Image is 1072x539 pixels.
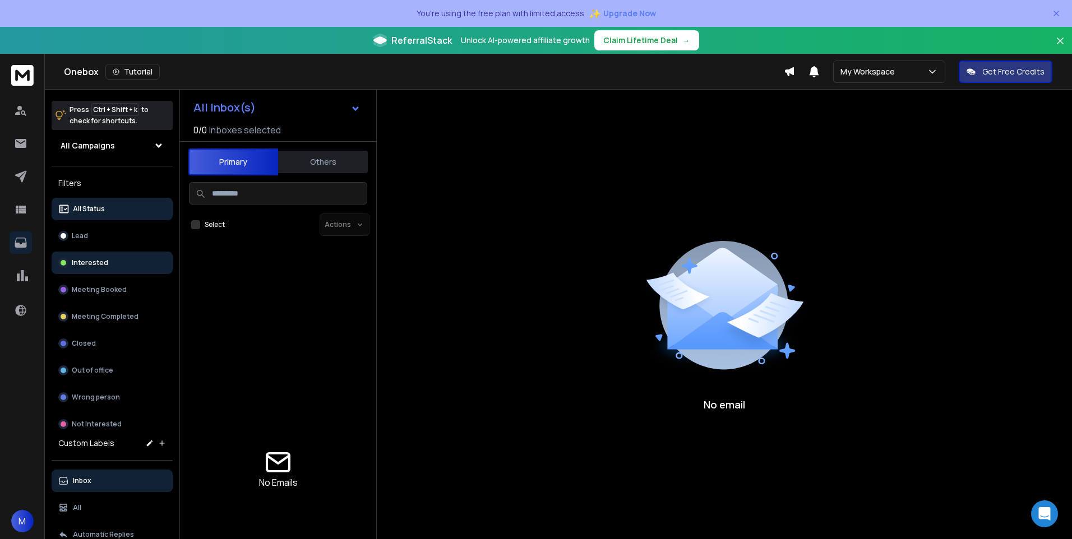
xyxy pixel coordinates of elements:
[61,140,115,151] h1: All Campaigns
[52,496,173,519] button: All
[64,64,784,80] div: Onebox
[682,35,690,46] span: →
[959,61,1052,83] button: Get Free Credits
[461,35,590,46] p: Unlock AI-powered affiliate growth
[589,6,601,21] span: ✨
[11,510,34,532] button: M
[52,198,173,220] button: All Status
[105,64,160,80] button: Tutorial
[52,225,173,247] button: Lead
[73,476,91,485] p: Inbox
[704,397,745,412] p: No email
[52,413,173,435] button: Not Interested
[52,305,173,328] button: Meeting Completed
[603,8,656,19] span: Upgrade Now
[1031,500,1058,527] div: Open Intercom Messenger
[52,175,173,191] h3: Filters
[72,312,138,321] p: Meeting Completed
[72,366,113,375] p: Out of office
[52,386,173,408] button: Wrong person
[72,258,108,267] p: Interested
[259,476,298,489] p: No Emails
[840,66,899,77] p: My Workspace
[52,252,173,274] button: Interested
[73,205,105,213] p: All Status
[188,148,278,175] button: Primary
[1053,34,1068,61] button: Close banner
[193,123,207,137] span: 0 / 0
[193,102,256,113] h1: All Inbox(s)
[594,30,699,50] button: Claim Lifetime Deal→
[391,34,452,47] span: ReferralStack
[52,359,173,382] button: Out of office
[52,470,173,492] button: Inbox
[72,420,122,429] p: Not Interested
[70,104,149,127] p: Press to check for shortcuts.
[58,438,114,449] h3: Custom Labels
[72,231,88,240] p: Lead
[52,134,173,157] button: All Campaigns
[589,2,656,25] button: ✨Upgrade Now
[184,96,369,119] button: All Inbox(s)
[73,530,134,539] p: Automatic Replies
[72,393,120,402] p: Wrong person
[278,150,368,174] button: Others
[52,278,173,301] button: Meeting Booked
[72,339,96,348] p: Closed
[982,66,1045,77] p: Get Free Credits
[205,220,225,229] label: Select
[417,8,584,19] p: You're using the free plan with limited access
[91,103,139,116] span: Ctrl + Shift + k
[52,332,173,355] button: Closed
[73,503,81,512] p: All
[209,123,281,137] h3: Inboxes selected
[72,285,127,294] p: Meeting Booked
